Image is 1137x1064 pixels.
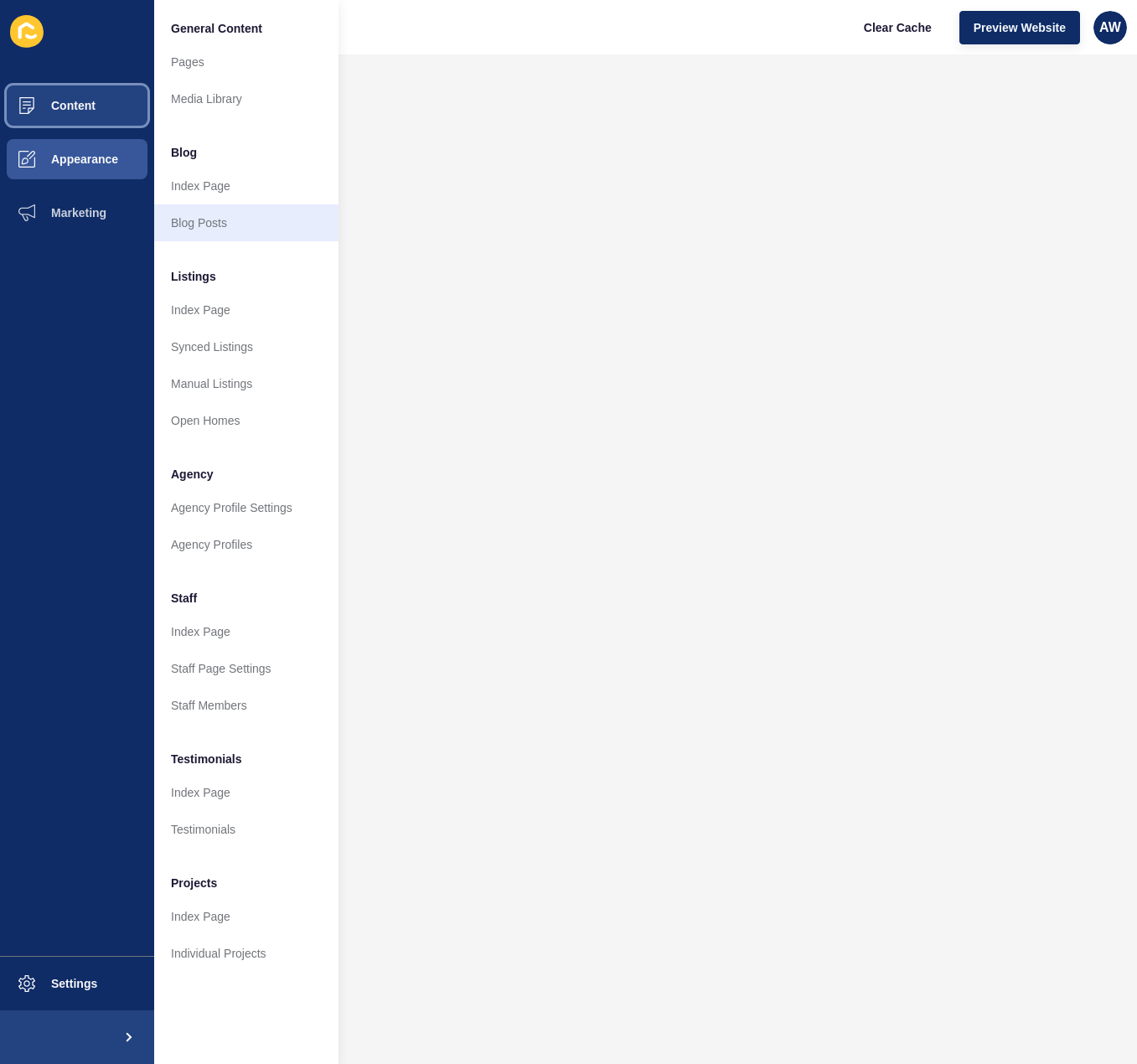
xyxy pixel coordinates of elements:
button: Clear Cache [850,11,946,44]
a: Index Page [154,774,339,811]
span: Projects [171,875,217,891]
a: Blog Posts [154,204,339,241]
span: AW [1099,19,1121,36]
a: Agency Profile Settings [154,489,339,526]
button: Preview Website [959,11,1080,44]
span: Staff [171,590,197,607]
span: Listings [171,268,216,285]
a: Index Page [154,898,339,935]
span: Preview Website [974,19,1066,36]
a: Agency Profiles [154,526,339,563]
a: Pages [154,44,339,80]
a: Index Page [154,613,339,650]
a: Media Library [154,80,339,117]
a: Synced Listings [154,328,339,365]
span: Clear Cache [864,19,932,36]
span: General Content [171,20,262,37]
a: Manual Listings [154,365,339,402]
a: Index Page [154,292,339,328]
a: Testimonials [154,811,339,848]
a: Open Homes [154,402,339,439]
span: Agency [171,466,214,483]
a: Individual Projects [154,935,339,972]
span: Blog [171,144,197,161]
span: Testimonials [171,751,242,767]
a: Staff Members [154,687,339,724]
a: Index Page [154,168,339,204]
a: Staff Page Settings [154,650,339,687]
